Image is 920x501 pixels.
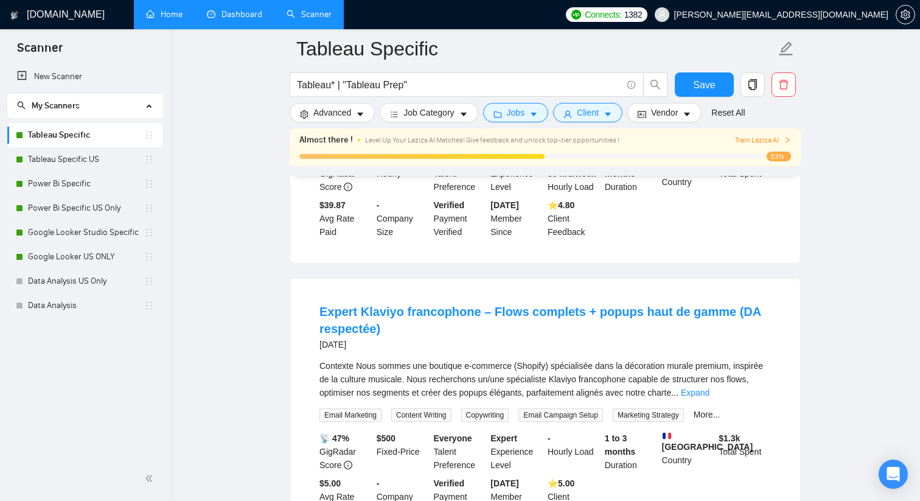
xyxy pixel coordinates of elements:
[493,110,502,119] span: folder
[319,408,382,422] span: Email Marketing
[319,200,346,210] b: $39.87
[488,432,545,472] div: Experience Level
[296,33,776,64] input: Scanner name...
[772,79,795,90] span: delete
[17,100,80,111] span: My Scanners
[643,72,667,97] button: search
[660,432,717,472] div: Country
[28,147,144,172] a: Tableau Specific US
[548,433,551,443] b: -
[28,245,144,269] a: Google Looker US ONLY
[344,183,352,191] span: info-circle
[434,200,465,210] b: Verified
[7,245,162,269] li: Google Looker US ONLY
[319,359,771,399] div: Contexte Nous sommes une boutique e-commerce (Shopify) spécialisée dans la décoration murale prem...
[403,106,454,119] span: Job Category
[145,472,157,485] span: double-left
[741,72,765,97] button: copy
[735,135,791,146] button: Train Laziza AI
[144,252,154,262] span: holder
[144,203,154,213] span: holder
[571,10,581,19] img: upwork-logo.png
[638,110,646,119] span: idcard
[319,337,771,352] div: [DATE]
[7,65,162,89] li: New Scanner
[627,81,635,89] span: info-circle
[313,106,351,119] span: Advanced
[207,9,262,19] a: dashboardDashboard
[741,79,764,90] span: copy
[7,123,162,147] li: Tableau Specific
[490,478,518,488] b: [DATE]
[144,301,154,310] span: holder
[675,72,734,97] button: Save
[490,433,517,443] b: Expert
[144,130,154,140] span: holder
[488,198,545,239] div: Member Since
[28,123,144,147] a: Tableau Specific
[317,198,374,239] div: Avg Rate Paid
[711,106,745,119] a: Reset All
[585,8,621,21] span: Connects:
[377,433,396,443] b: $ 500
[300,110,308,119] span: setting
[604,110,612,119] span: caret-down
[144,179,154,189] span: holder
[7,172,162,196] li: Power Bi Specific
[694,410,720,419] a: More...
[644,79,667,90] span: search
[7,220,162,245] li: Google Looker Studio Specific
[529,110,538,119] span: caret-down
[431,432,489,472] div: Talent Preference
[879,460,908,489] div: Open Intercom Messenger
[319,478,341,488] b: $5.00
[28,269,144,293] a: Data Analysis US Only
[683,110,691,119] span: caret-down
[374,198,431,239] div: Company Size
[602,432,660,472] div: Duration
[613,408,684,422] span: Marketing Strategy
[17,65,153,89] a: New Scanner
[434,433,472,443] b: Everyone
[377,200,380,210] b: -
[10,5,19,25] img: logo
[784,136,791,144] span: right
[7,196,162,220] li: Power Bi Specific US Only
[344,461,352,469] span: info-circle
[545,198,602,239] div: Client Feedback
[374,432,431,472] div: Fixed-Price
[28,172,144,196] a: Power Bi Specific
[144,228,154,237] span: holder
[459,110,468,119] span: caret-down
[144,276,154,286] span: holder
[7,147,162,172] li: Tableau Specific US
[627,103,702,122] button: idcardVendorcaret-down
[319,305,761,335] a: Expert Klaviyo francophone – Flows complets + popups haut de gamme (DA respectée)
[297,77,622,93] input: Search Freelance Jobs...
[365,136,619,144] span: Level Up Your Laziza AI Matches! Give feedback and unlock top-tier opportunities !
[778,41,794,57] span: edit
[319,433,349,443] b: 📡 47%
[17,101,26,110] span: search
[662,432,753,452] b: [GEOGRAPHIC_DATA]
[461,408,509,422] span: Copywriting
[317,432,374,472] div: GigRadar Score
[7,39,72,65] span: Scanner
[693,77,715,93] span: Save
[380,103,478,122] button: barsJob Categorycaret-down
[896,5,915,24] button: setting
[719,433,740,443] b: $ 1.3k
[391,408,451,422] span: Content Writing
[772,72,796,97] button: delete
[507,106,525,119] span: Jobs
[483,103,549,122] button: folderJobscaret-down
[605,433,636,457] b: 1 to 3 months
[32,100,80,111] span: My Scanners
[658,10,666,19] span: user
[767,152,791,161] span: 53%
[490,200,518,210] b: [DATE]
[146,9,183,19] a: homeHome
[356,110,364,119] span: caret-down
[28,220,144,245] a: Google Looker Studio Specific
